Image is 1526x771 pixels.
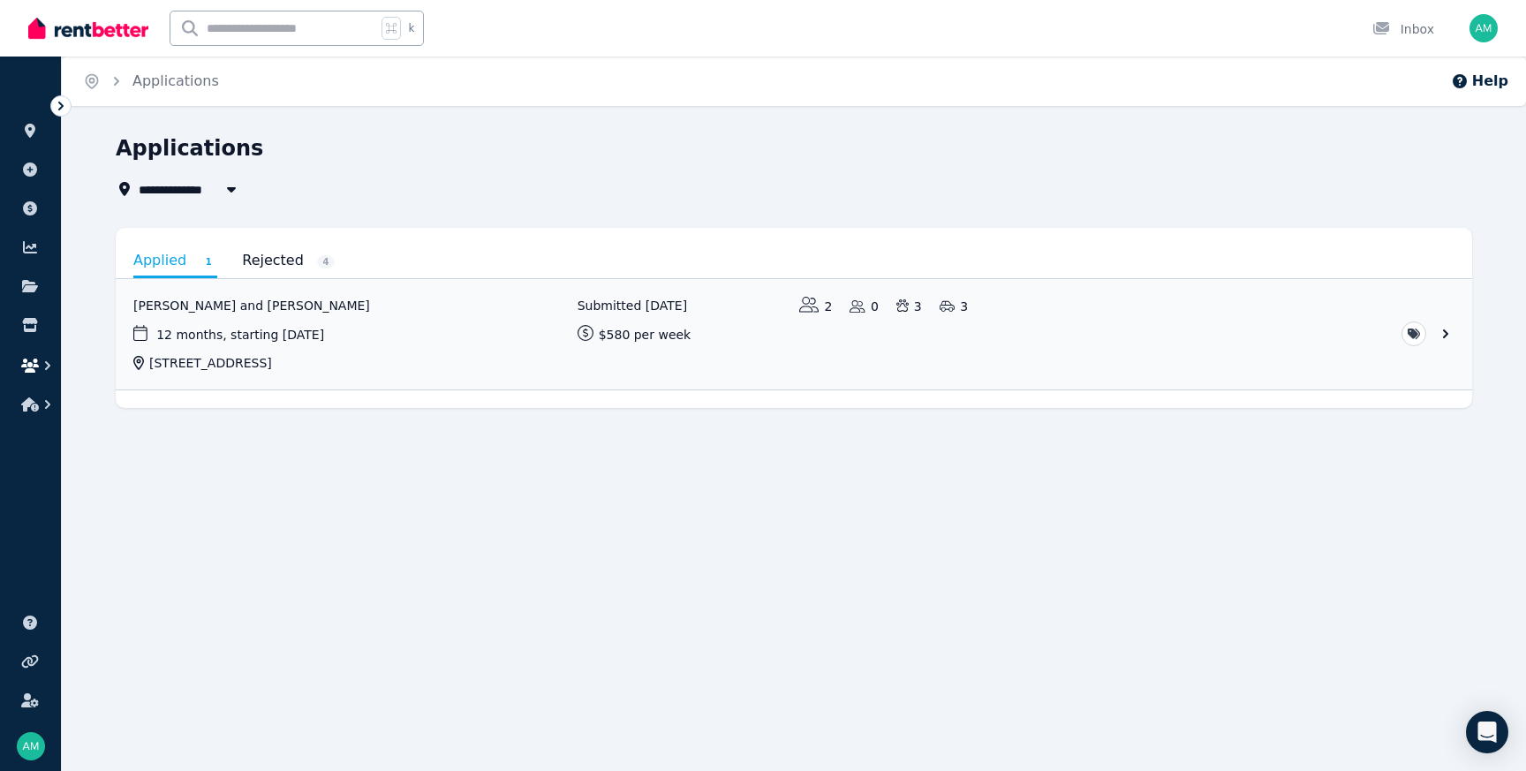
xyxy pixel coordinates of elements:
[1466,711,1508,753] div: Open Intercom Messenger
[1469,14,1498,42] img: amanda@strategicsecurity.com.au
[116,134,263,163] h1: Applications
[1451,71,1508,92] button: Help
[133,246,217,278] a: Applied
[200,255,217,268] span: 1
[116,279,1472,389] a: View application: Renee Joinbee and Joel Nisbet
[1372,20,1434,38] div: Inbox
[17,732,45,760] img: amanda@strategicsecurity.com.au
[242,246,335,276] a: Rejected
[14,97,70,110] span: ORGANISE
[28,15,148,42] img: RentBetter
[132,72,219,89] a: Applications
[317,255,335,268] span: 4
[408,21,414,35] span: k
[62,57,240,106] nav: Breadcrumb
